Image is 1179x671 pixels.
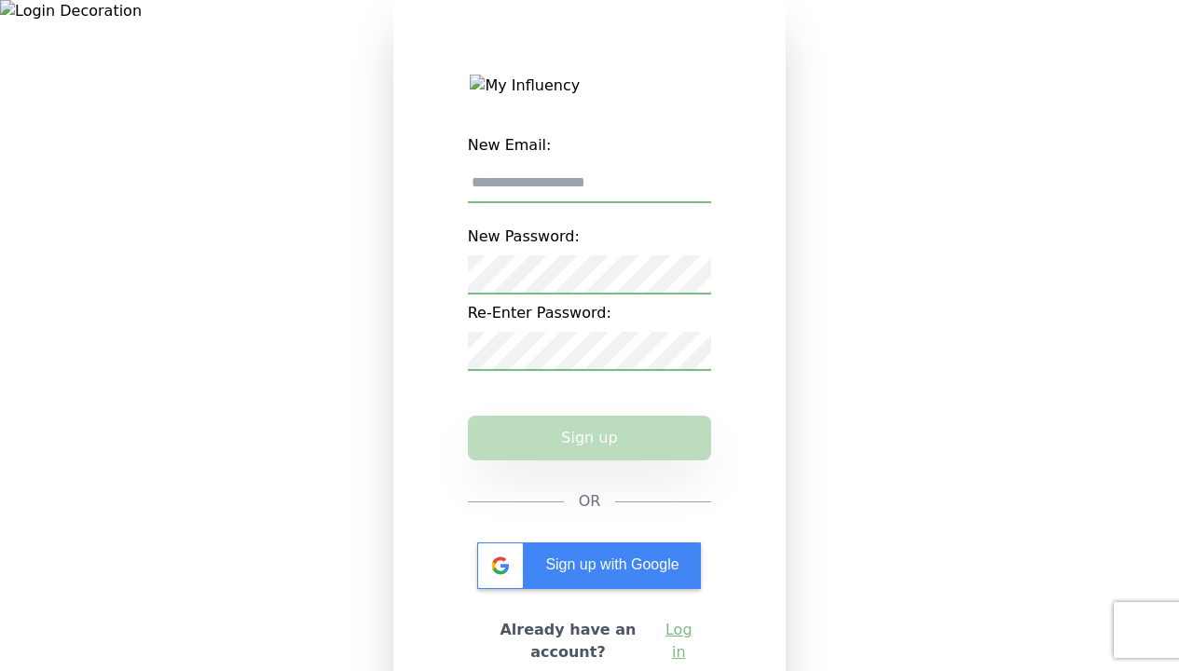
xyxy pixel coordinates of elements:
div: Sign up with Google [477,542,701,589]
span: OR [579,490,601,513]
h2: Already have an account? [483,619,654,664]
label: Re-Enter Password: [468,294,712,332]
span: Sign up with Google [545,556,679,572]
label: New Email: [468,127,712,164]
label: New Password: [468,218,712,255]
a: Log in [661,619,696,664]
button: Sign up [468,416,712,460]
img: My Influency [470,75,708,97]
